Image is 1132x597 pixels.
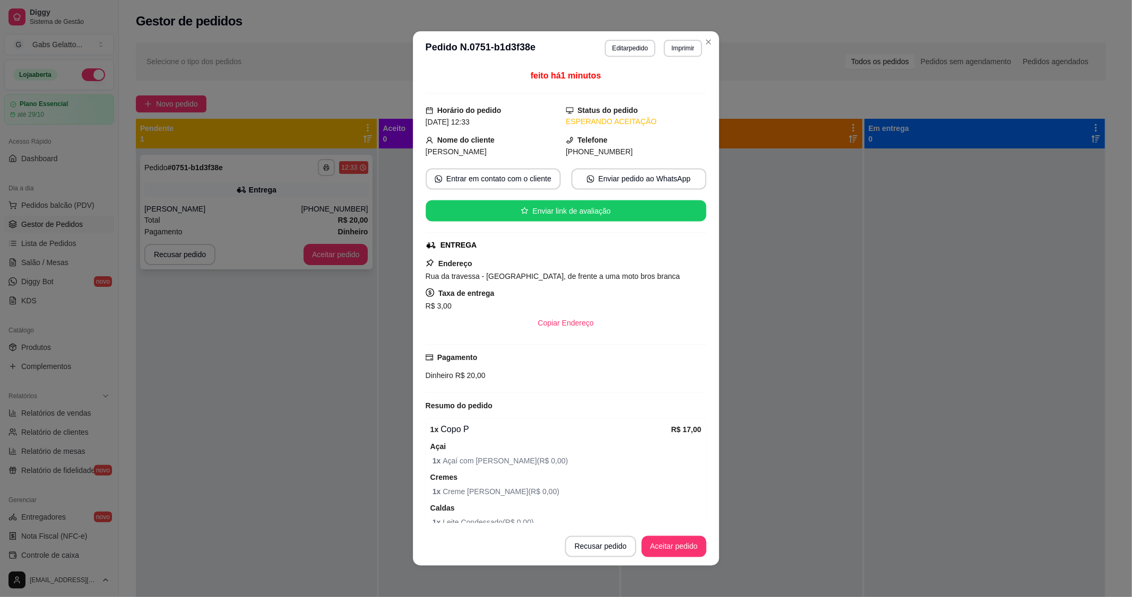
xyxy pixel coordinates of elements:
[578,136,608,145] strong: Telefone
[435,175,442,183] span: whats-app
[433,486,702,498] span: Creme [PERSON_NAME] ( R$ 0,00 )
[437,353,478,362] strong: Pagamento
[566,116,706,127] div: ESPERANDO ACEITAÇÃO
[700,33,717,50] button: Close
[433,488,443,496] strong: 1 x
[426,169,560,190] button: whats-appEntrar em contato com o cliente
[426,302,452,310] span: R$ 3,00
[426,200,706,222] button: starEnviar link de avaliação
[565,536,636,557] button: Recusar pedido
[426,40,535,57] h3: Pedido N. 0751-b1d3f38e
[671,425,702,434] strong: R$ 17,00
[426,118,470,126] span: [DATE] 12:33
[426,136,433,144] span: user
[587,175,594,183] span: whats-app
[605,40,656,57] button: Editarpedido
[566,107,574,114] span: desktop
[440,240,477,251] div: ENTREGA
[578,106,638,115] strong: Status do pedido
[426,259,434,267] span: pushpin
[531,71,601,80] span: feito há 1 minutos
[664,40,702,57] button: Imprimir
[530,312,602,333] button: Copiar Endereço
[438,289,495,297] strong: Taxa de entrega
[433,519,443,527] strong: 1 x
[642,536,706,557] button: Aceitar pedido
[430,425,439,434] strong: 1 x
[430,504,455,513] strong: Caldas
[566,136,574,144] span: phone
[430,442,446,451] strong: Açai
[438,259,472,268] strong: Endereço
[566,148,633,156] span: [PHONE_NUMBER]
[521,207,529,215] span: star
[453,371,486,380] span: R$ 20,00
[433,456,443,465] strong: 1 x
[426,371,453,380] span: Dinheiro
[433,517,702,529] span: Leite Condessado ( R$ 0,00 )
[430,473,457,482] strong: Cremes
[426,148,487,156] span: [PERSON_NAME]
[437,106,502,115] strong: Horário do pedido
[426,354,433,361] span: credit-card
[437,136,495,145] strong: Nome do cliente
[426,401,492,410] strong: Resumo do pedido
[426,272,680,280] span: Rua da travessa - [GEOGRAPHIC_DATA], de frente a uma moto bros branca
[433,455,702,467] span: Açaí com [PERSON_NAME] ( R$ 0,00 )
[426,288,434,297] span: dollar
[430,423,671,436] div: Copo P
[426,107,433,114] span: calendar
[572,169,706,190] button: whats-appEnviar pedido ao WhatsApp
